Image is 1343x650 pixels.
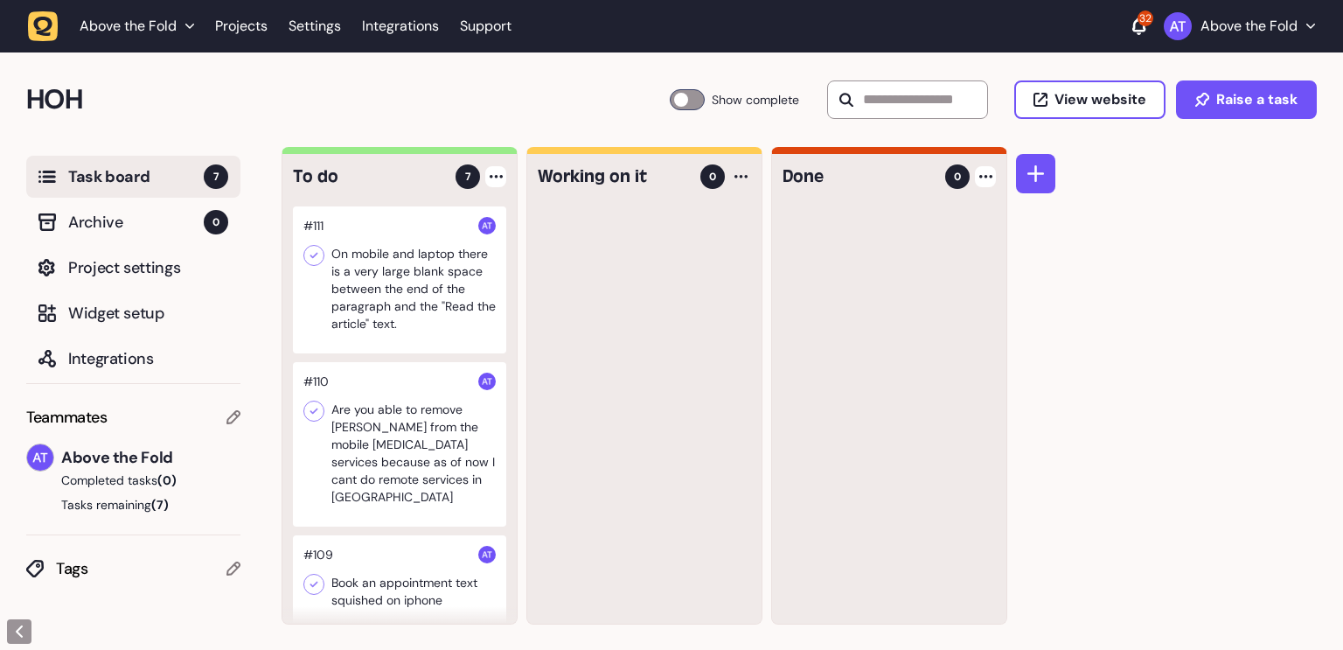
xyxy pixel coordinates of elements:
button: Archive0 [26,201,240,243]
span: 7 [465,169,470,185]
a: Projects [215,10,268,42]
span: 7 [204,164,228,189]
button: Above the Fold [1164,12,1315,40]
span: 0 [954,169,961,185]
button: Task board7 [26,156,240,198]
span: (7) [151,497,169,513]
span: Tags [56,556,226,581]
span: Widget setup [68,301,228,325]
img: Above the Fold [478,217,496,234]
span: (0) [157,472,177,488]
button: Tasks remaining(7) [26,496,240,514]
img: Above the Fold [27,444,53,471]
iframe: LiveChat chat widget [992,17,1334,641]
span: Teammates [26,405,108,430]
span: Archive [68,210,204,234]
button: Completed tasks(0) [26,472,226,489]
div: 32 [1138,10,1153,26]
button: Widget setup [26,292,240,334]
a: Support [460,17,511,35]
h4: Done [783,164,933,189]
button: Project settings [26,247,240,289]
h2: HOH [26,79,670,121]
a: Integrations [362,10,439,42]
span: Show complete [712,89,799,110]
span: Above the Fold [80,17,177,35]
h4: Working on it [538,164,688,189]
span: Integrations [68,346,228,371]
span: Above the Fold [61,445,240,470]
button: Above the Fold [28,10,205,42]
button: Integrations [26,338,240,380]
img: Above the Fold [478,546,496,563]
a: Settings [289,10,341,42]
img: Above the Fold [478,373,496,390]
img: Above the Fold [1164,12,1192,40]
span: 0 [204,210,228,234]
span: Project settings [68,255,228,280]
span: 0 [709,169,716,185]
h4: To do [293,164,443,189]
span: Task board [68,164,204,189]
